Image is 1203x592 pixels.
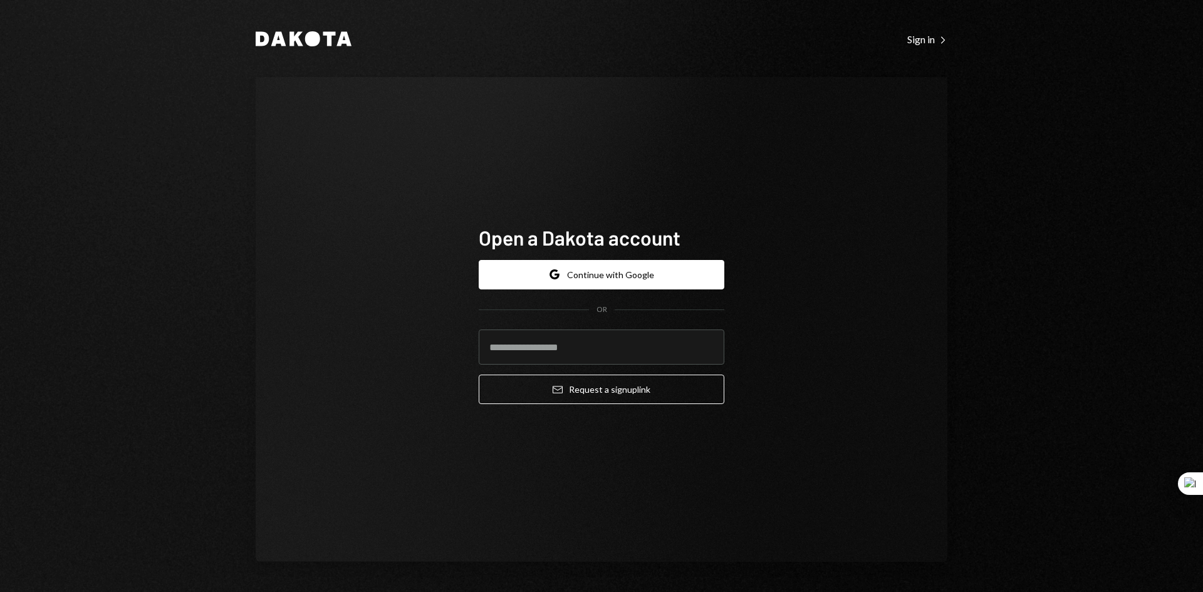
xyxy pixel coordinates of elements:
div: OR [596,304,607,315]
button: Continue with Google [479,260,724,289]
div: Sign in [907,33,947,46]
a: Sign in [907,32,947,46]
h1: Open a Dakota account [479,225,724,250]
button: Request a signuplink [479,375,724,404]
